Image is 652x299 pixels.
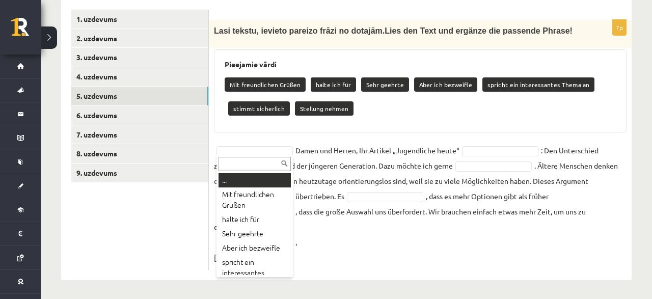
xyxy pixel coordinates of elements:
[219,212,291,227] div: halte ich für
[219,227,291,241] div: Sehr geehrte
[219,241,291,255] div: Aber ich bezweifle
[219,187,291,212] div: Mit freundlichen Grüßen
[219,255,291,291] div: spricht ein interessantes Thema an
[219,173,291,187] div: ...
